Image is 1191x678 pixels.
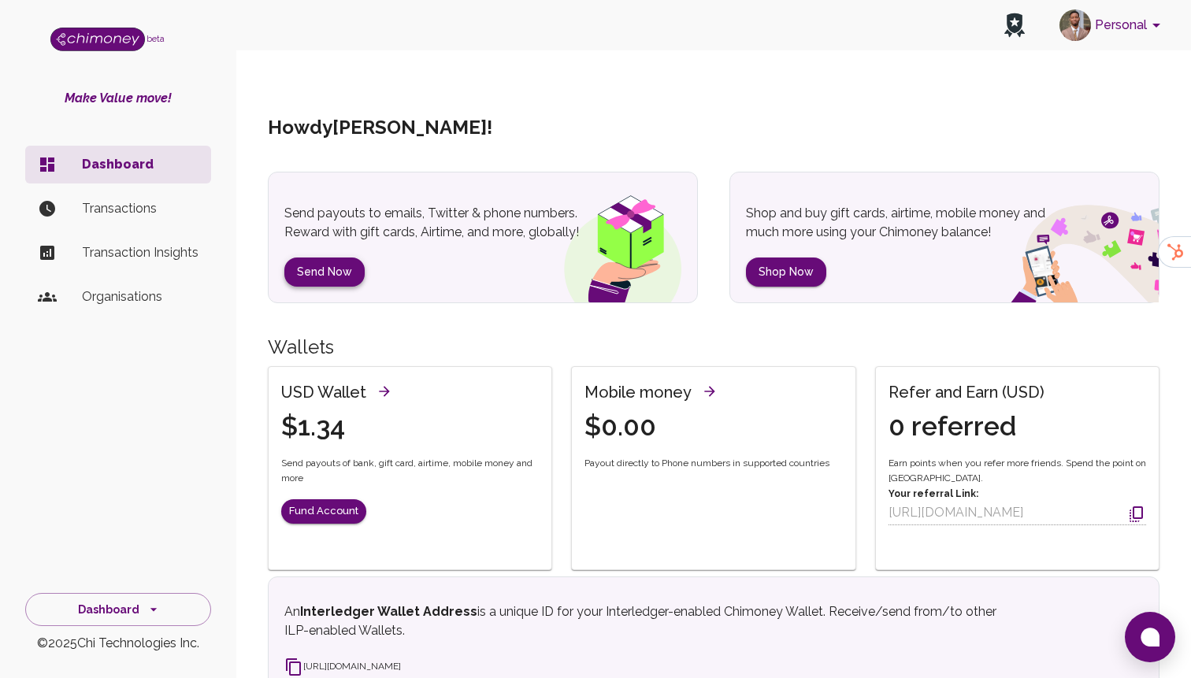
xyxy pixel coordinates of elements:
span: Send payouts of bank, gift card, airtime, mobile money and more [281,456,539,487]
p: Dashboard [82,155,198,174]
h6: Mobile money [584,380,692,405]
img: avatar [1059,9,1091,41]
img: gift box [536,184,697,302]
button: Send Now [284,257,365,287]
strong: Interledger Wallet Address [300,604,477,619]
button: Fund Account [281,499,366,524]
span: [URL][DOMAIN_NAME] [284,661,401,672]
p: Organisations [82,287,198,306]
h4: $1.34 [281,410,396,443]
span: Payout directly to Phone numbers in supported countries [584,456,829,472]
button: Shop Now [746,257,826,287]
button: Open chat window [1125,612,1175,662]
p: Transaction Insights [82,243,198,262]
p: An is a unique ID for your Interledger-enabled Chimoney Wallet. Receive/send from/to other ILP-en... [284,602,1000,640]
h5: Howdy [PERSON_NAME] ! [268,115,492,140]
button: View all wallets and manage thresholds [373,380,396,403]
strong: Your referral Link: [889,488,978,499]
span: beta [147,34,165,43]
h6: Refer and Earn (USD) [889,380,1044,405]
img: social spend [970,187,1159,302]
p: Transactions [82,199,198,218]
h4: $0.00 [584,410,722,443]
h4: 0 referred [889,410,1051,443]
p: Shop and buy gift cards, airtime, mobile money and much more using your Chimoney balance! [746,204,1077,242]
button: View all wallets and manage thresholds [698,380,722,403]
h6: USD Wallet [281,380,366,405]
p: Send payouts to emails, Twitter & phone numbers. Reward with gift cards, Airtime, and more, globa... [284,204,615,242]
button: account of current user [1053,5,1172,46]
div: Earn points when you refer more friends. Spend the point on [GEOGRAPHIC_DATA]. [889,456,1146,526]
button: Dashboard [25,593,211,627]
h5: Wallets [268,335,1159,360]
img: Logo [50,28,145,51]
